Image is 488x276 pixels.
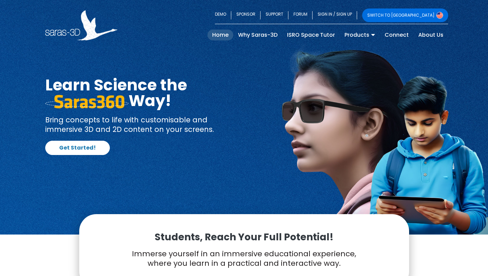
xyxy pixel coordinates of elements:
[380,30,414,40] a: Connect
[207,30,233,40] a: Home
[45,77,239,108] h1: Learn Science the Way!
[288,8,313,22] a: FORUM
[414,30,448,40] a: About Us
[45,141,110,155] a: Get Started!
[436,12,443,19] img: Switch to USA
[362,8,448,22] a: SWITCH TO [GEOGRAPHIC_DATA]
[313,8,357,22] a: SIGN IN / SIGN UP
[96,231,392,243] p: Students, Reach Your Full Potential!
[231,8,260,22] a: SPONSOR
[233,30,282,40] a: Why Saras-3D
[340,30,380,40] a: Products
[45,115,239,134] p: Bring concepts to life with customisable and immersive 3D and 2D content on your screens.
[282,30,340,40] a: ISRO Space Tutor
[96,249,392,269] p: Immerse yourself in an immersive educational experience, where you learn in a practical and inter...
[45,10,118,40] img: Saras 3D
[215,8,231,22] a: DEMO
[45,95,129,108] img: saras 360
[260,8,288,22] a: SUPPORT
